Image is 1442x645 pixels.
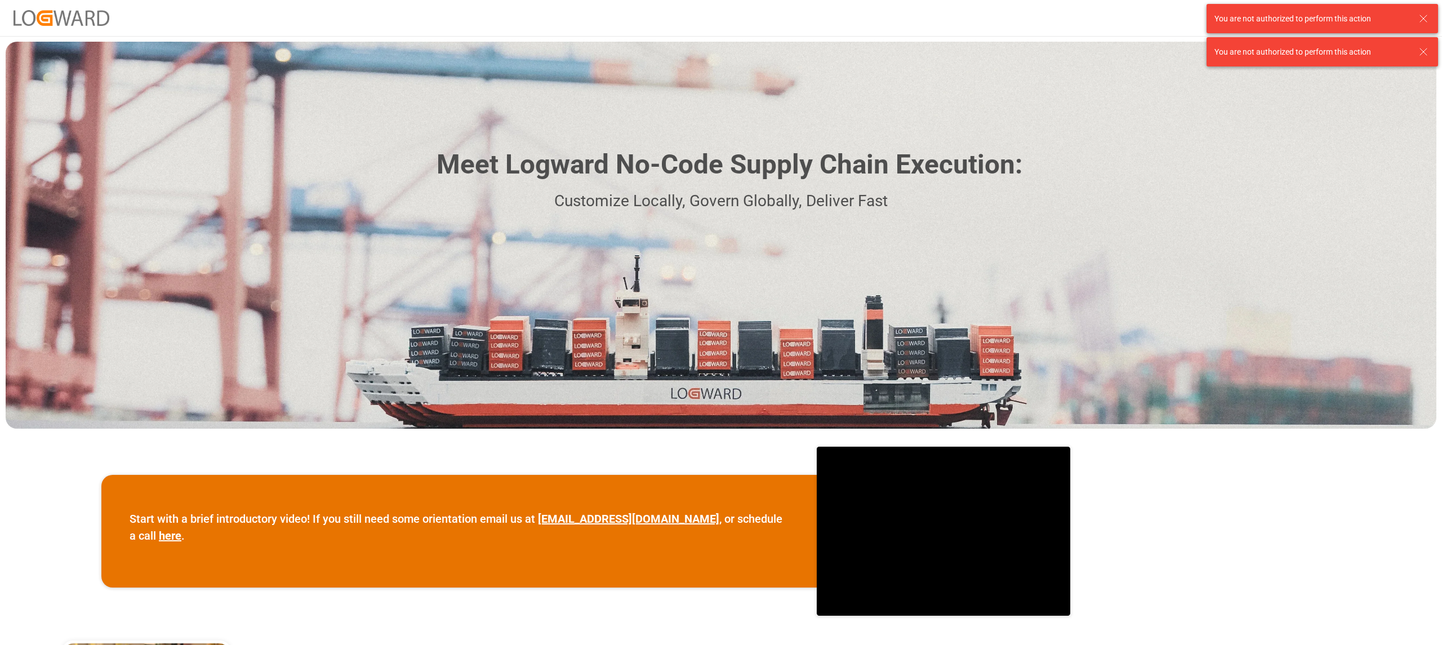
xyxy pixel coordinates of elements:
[14,10,109,25] img: Logward_new_orange.png
[437,145,1022,185] h1: Meet Logward No-Code Supply Chain Execution:
[420,189,1022,214] p: Customize Locally, Govern Globally, Deliver Fast
[159,529,181,542] a: here
[538,512,719,526] a: [EMAIL_ADDRESS][DOMAIN_NAME]
[130,510,789,544] p: Start with a brief introductory video! If you still need some orientation email us at , or schedu...
[1214,46,1408,58] div: You are not authorized to perform this action
[1214,13,1408,25] div: You are not authorized to perform this action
